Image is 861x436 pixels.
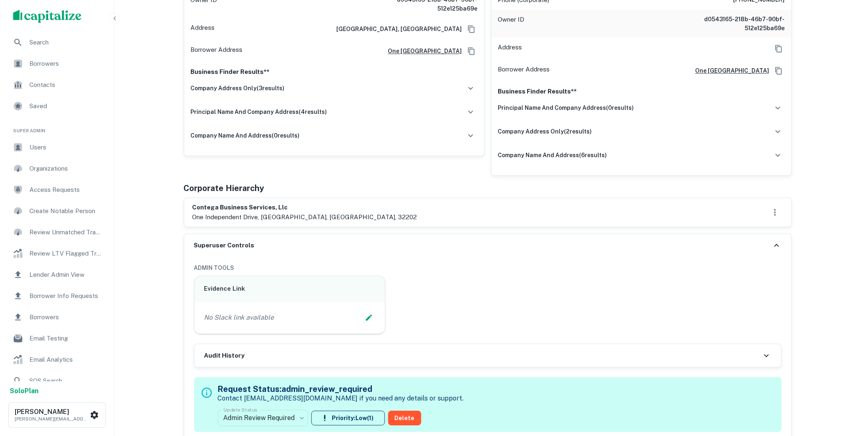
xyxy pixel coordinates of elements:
span: Borrowers [29,59,103,69]
p: Borrower Address [498,65,550,77]
a: Lender Admin View [7,265,107,285]
h6: principal name and company address ( 0 results) [498,103,634,112]
li: Super Admin [7,118,107,138]
span: Review Unmatched Transactions [29,227,103,237]
button: Copy Address [773,65,785,77]
a: Borrowers [7,307,107,327]
a: SOS Search [7,371,107,391]
a: Review Unmatched Transactions [7,222,107,242]
p: Business Finder Results** [498,87,785,96]
a: Users [7,138,107,157]
button: Delete [388,411,421,425]
span: Borrowers [29,312,103,322]
h6: Audit History [204,351,245,360]
p: Owner ID [498,15,525,33]
img: capitalize-logo.png [13,10,82,23]
span: Email Analytics [29,355,103,365]
h6: d0543165-218b-46b7-90bf-512e125ba69e [687,15,785,33]
a: Borrower Info Requests [7,286,107,306]
button: Copy Address [773,42,785,55]
h6: Evidence Link [204,284,376,294]
span: SOS Search [29,376,103,386]
span: Borrower Info Requests [29,291,103,301]
p: Borrower Address [191,45,243,57]
button: Copy Address [465,23,478,35]
label: Update Status [224,406,257,413]
p: one independent drive, [GEOGRAPHIC_DATA], [GEOGRAPHIC_DATA], 32202 [192,212,417,222]
h6: company address only ( 3 results) [191,84,285,93]
a: Review LTV Flagged Transactions [7,244,107,263]
h6: company name and address ( 0 results) [191,131,300,140]
button: Priority:Low(1) [311,411,385,425]
span: Access Requests [29,185,103,195]
a: Contacts [7,75,107,95]
strong: Solo Plan [10,387,38,395]
a: Saved [7,96,107,116]
a: Create Notable Person [7,201,107,221]
span: Users [29,142,103,152]
p: Business Finder Results** [191,67,478,77]
span: Create Notable Person [29,206,103,216]
span: Saved [29,101,103,111]
h6: [GEOGRAPHIC_DATA], [GEOGRAPHIC_DATA] [330,24,462,33]
a: one [GEOGRAPHIC_DATA] [689,66,769,75]
button: [PERSON_NAME][PERSON_NAME][EMAIL_ADDRESS][DOMAIN_NAME] [8,403,106,428]
p: Address [191,23,215,35]
a: SoloPlan [10,386,38,396]
h6: Superuser Controls [194,241,255,250]
h6: contega business services, llc [192,203,417,212]
p: [PERSON_NAME][EMAIL_ADDRESS][DOMAIN_NAME] [15,415,88,423]
button: Edit Slack Link [363,311,375,324]
button: Copy Address [465,45,478,57]
div: Admin Review Required [218,407,308,429]
h6: ADMIN TOOLS [194,263,782,272]
span: Organizations [29,164,103,174]
a: Search [7,33,107,52]
p: Contact [EMAIL_ADDRESS][DOMAIN_NAME] if you need any details or support. [218,394,464,403]
span: Lender Admin View [29,270,103,280]
a: one [GEOGRAPHIC_DATA] [382,47,462,56]
p: Address [498,42,522,55]
span: Review LTV Flagged Transactions [29,249,103,258]
h6: [PERSON_NAME] [15,409,88,415]
a: Borrowers [7,54,107,73]
a: Email Analytics [7,350,107,369]
h6: principal name and company address ( 4 results) [191,107,327,116]
span: Search [29,38,103,47]
a: Email Testing [7,329,107,348]
h6: company address only ( 2 results) [498,127,592,136]
h5: Request Status: admin_review_required [218,383,464,395]
span: Contacts [29,80,103,90]
span: Email Testing [29,334,103,343]
a: Access Requests [7,180,107,200]
a: Organizations [7,159,107,178]
iframe: Chat Widget [820,371,861,410]
h6: company name and address ( 6 results) [498,151,607,160]
p: No Slack link available [204,313,274,323]
h5: Corporate Hierarchy [184,182,264,194]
